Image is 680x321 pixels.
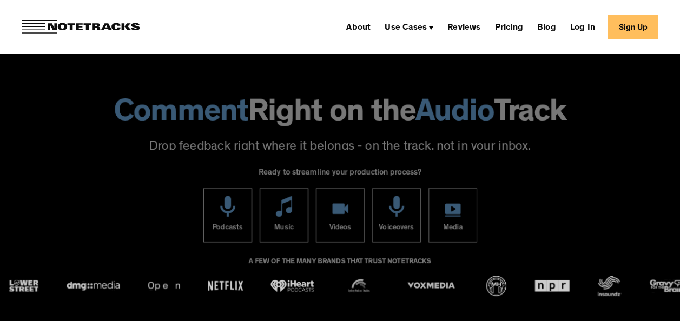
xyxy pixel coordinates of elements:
a: Log In [566,18,599,36]
p: Drop feedback right where it belongs - on the track, not in your inbox. [11,138,669,157]
a: Media [428,188,477,242]
div: Use Cases [380,18,438,36]
a: Reviews [443,18,485,36]
a: About [342,18,375,36]
div: A FEW OF THE MANY BRANDS THAT TRUST NOTETRACKS [249,253,431,282]
a: Voiceovers [372,188,421,242]
div: Podcasts [213,217,243,242]
div: Voiceovers [379,217,414,242]
div: Ready to streamline your production process? [259,162,421,188]
div: Videos [329,217,351,242]
div: Use Cases [385,24,427,32]
div: Media [443,217,463,242]
h1: Right on the Track [11,99,669,130]
a: Music [260,188,308,242]
span: Audio [415,99,494,130]
a: Blog [533,18,560,36]
div: Music [274,217,294,242]
span: Comment [114,99,248,130]
a: Pricing [491,18,527,36]
a: Videos [316,188,365,242]
a: Sign Up [608,15,658,39]
a: Podcasts [203,188,252,242]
